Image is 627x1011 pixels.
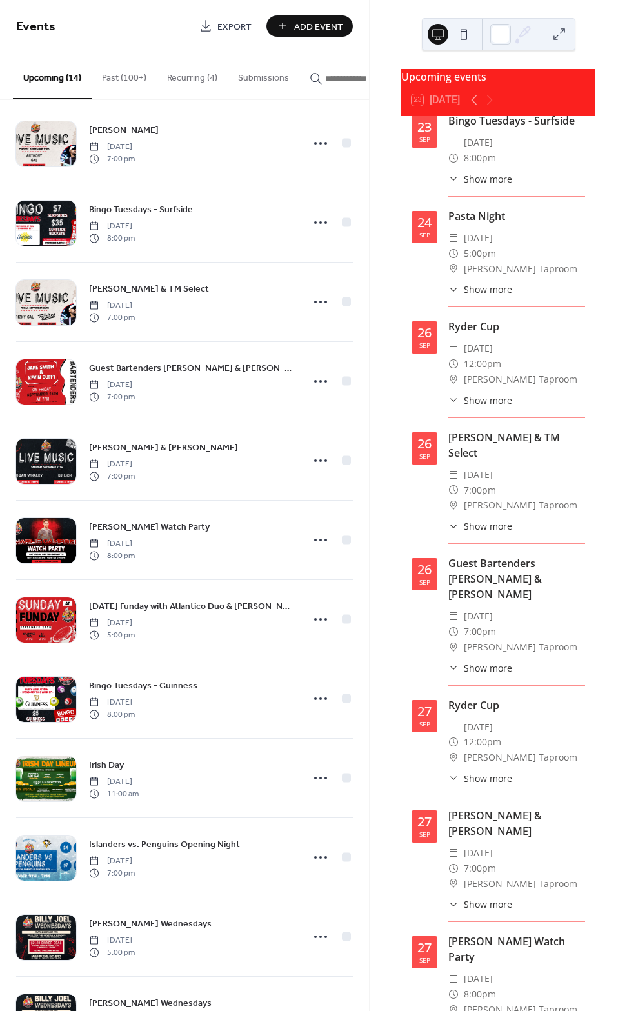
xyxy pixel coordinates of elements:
[448,750,459,765] div: ​
[448,772,512,785] button: ​Show more
[417,216,432,229] div: 24
[448,467,459,483] div: ​
[448,971,459,986] div: ​
[89,946,135,958] span: 5:00 pm
[419,831,430,837] div: Sep
[464,897,512,911] span: Show more
[419,957,430,963] div: Sep
[464,135,493,150] span: [DATE]
[417,816,432,828] div: 27
[464,246,496,261] span: 5:00pm
[448,319,585,334] div: Ryder Cup
[190,15,261,37] a: Export
[448,934,585,965] div: [PERSON_NAME] Watch Party
[464,734,501,750] span: 12:00pm
[448,497,459,513] div: ​
[89,550,135,561] span: 8:00 pm
[464,876,577,892] span: [PERSON_NAME] Taproom
[401,69,595,85] div: Upcoming events
[448,483,459,498] div: ​
[89,519,210,534] a: [PERSON_NAME] Watch Party
[464,845,493,861] span: [DATE]
[464,467,493,483] span: [DATE]
[464,150,496,166] span: 8:00pm
[448,808,585,839] div: [PERSON_NAME] & [PERSON_NAME]
[89,141,135,153] span: [DATE]
[448,113,585,128] div: Bingo Tuesdays - Surfside
[448,697,585,713] div: Ryder Cup
[89,759,124,772] span: Irish Day
[464,261,577,277] span: [PERSON_NAME] Taproom
[464,519,512,533] span: Show more
[448,208,585,224] div: Pasta Night
[89,153,135,165] span: 7:00 pm
[448,261,459,277] div: ​
[89,917,212,931] span: [PERSON_NAME] Wednesdays
[464,624,496,639] span: 7:00pm
[89,283,209,296] span: [PERSON_NAME] & TM Select
[464,483,496,498] span: 7:00pm
[419,721,430,727] div: Sep
[89,203,193,217] span: Bingo Tuesdays - Surfside
[89,935,135,946] span: [DATE]
[89,221,135,232] span: [DATE]
[419,579,430,585] div: Sep
[89,470,135,482] span: 7:00 pm
[448,394,459,407] div: ​
[89,679,197,693] span: Bingo Tuesdays - Guinness
[464,230,493,246] span: [DATE]
[448,772,459,785] div: ​
[448,230,459,246] div: ​
[417,326,432,339] div: 26
[448,639,459,655] div: ​
[464,719,493,735] span: [DATE]
[89,837,240,852] a: Islanders vs. Penguins Opening Night
[417,121,432,134] div: 23
[89,312,135,323] span: 7:00 pm
[464,356,501,372] span: 12:00pm
[464,372,577,387] span: [PERSON_NAME] Taproom
[89,391,135,403] span: 7:00 pm
[89,379,135,391] span: [DATE]
[464,172,512,186] span: Show more
[464,986,496,1002] span: 8:00pm
[464,861,496,876] span: 7:00pm
[89,867,135,879] span: 7:00 pm
[448,372,459,387] div: ​
[417,437,432,450] div: 26
[89,776,139,788] span: [DATE]
[464,497,577,513] span: [PERSON_NAME] Taproom
[89,678,197,693] a: Bingo Tuesdays - Guinness
[419,232,430,238] div: Sep
[448,719,459,735] div: ​
[448,661,459,675] div: ​
[448,861,459,876] div: ​
[89,708,135,720] span: 8:00 pm
[157,52,228,98] button: Recurring (4)
[448,661,512,675] button: ​Show more
[89,697,135,708] span: [DATE]
[89,361,295,375] a: Guest Bartenders [PERSON_NAME] & [PERSON_NAME]
[464,772,512,785] span: Show more
[448,172,512,186] button: ​Show more
[448,519,512,533] button: ​Show more
[89,599,295,614] a: [DATE] Funday with Atlantico Duo & [PERSON_NAME]
[448,897,459,911] div: ​
[448,341,459,356] div: ​
[419,342,430,348] div: Sep
[417,563,432,576] div: 26
[448,519,459,533] div: ​
[464,341,493,356] span: [DATE]
[89,521,210,534] span: [PERSON_NAME] Watch Party
[89,916,212,931] a: [PERSON_NAME] Wednesdays
[448,556,585,602] div: Guest Bartenders [PERSON_NAME] & [PERSON_NAME]
[464,971,493,986] span: [DATE]
[89,996,212,1010] a: [PERSON_NAME] Wednesdays
[89,124,159,137] span: [PERSON_NAME]
[16,14,55,39] span: Events
[13,52,92,99] button: Upcoming (14)
[448,172,459,186] div: ​
[448,283,512,296] button: ​Show more
[89,838,240,852] span: Islanders vs. Penguins Opening Night
[448,135,459,150] div: ​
